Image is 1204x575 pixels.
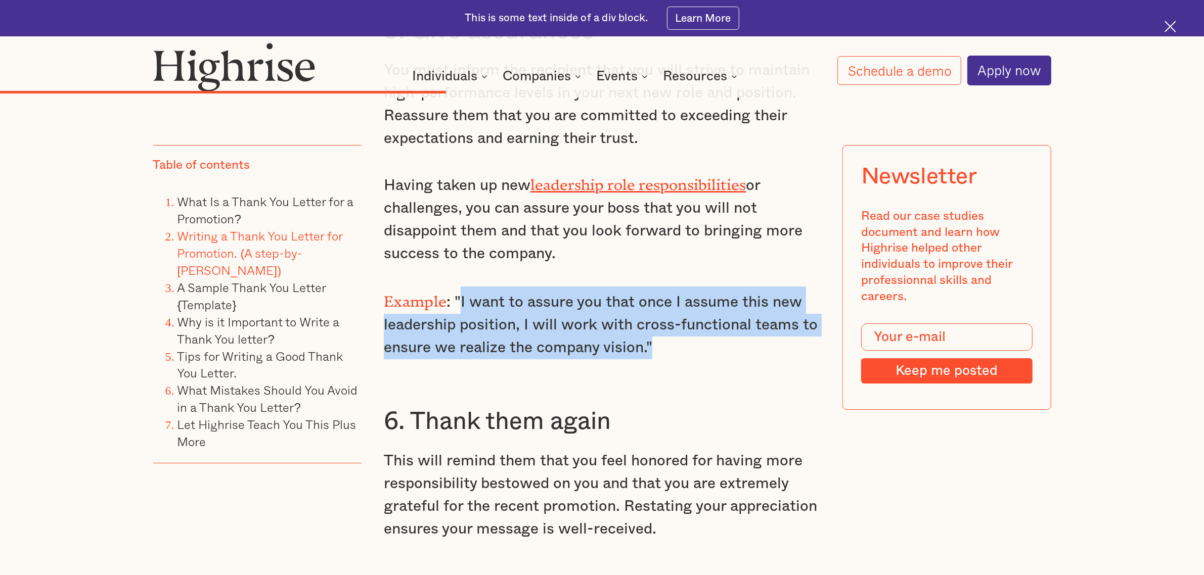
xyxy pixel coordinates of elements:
[177,381,358,417] a: What Mistakes Should You Avoid in a Thank You Letter?
[384,171,820,265] p: Having taken up new or challenges, you can assure your boss that you will not disappoint them and...
[384,59,820,150] p: You must inform the recipient that you will strive to maintain high-performance levels in your ne...
[384,293,447,303] strong: Example
[384,286,820,359] p: : "I want to assure you that once I assume this new leadership position, I will work with cross-f...
[153,42,316,91] img: Highrise logo
[596,70,638,82] div: Events
[177,415,356,451] a: Let Highrise Teach You This Plus More
[384,406,820,437] h3: 6. Thank them again
[177,312,340,348] a: Why is it Important to Write a Thank You letter?
[861,209,1033,305] div: Read our case studies document and learn how Highrise helped other individuals to improve their p...
[1165,21,1176,32] img: Cross icon
[177,278,326,314] a: A Sample Thank You Letter {Template}
[967,56,1051,85] a: Apply now
[503,70,584,82] div: Companies
[153,158,250,174] div: Table of contents
[837,56,961,85] a: Schedule a demo
[177,347,343,382] a: Tips for Writing a Good Thank You Letter.
[861,324,1033,384] form: Modal Form
[861,359,1033,384] input: Keep me posted
[412,70,490,82] div: Individuals
[412,70,477,82] div: Individuals
[861,324,1033,351] input: Your e-mail
[596,70,651,82] div: Events
[663,70,740,82] div: Resources
[177,193,354,228] a: What Is a Thank You Letter for a Promotion?
[384,450,820,541] p: This will remind them that you feel honored for having more responsibility bestowed on you and th...
[861,164,977,190] div: Newsletter
[465,11,648,26] div: This is some text inside of a div block.
[177,227,343,280] a: Writing a Thank You Letter for Promotion. (A step-by-[PERSON_NAME])
[667,7,739,29] a: Learn More
[503,70,571,82] div: Companies
[530,176,746,186] a: leadership role responsibilities
[663,70,727,82] div: Resources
